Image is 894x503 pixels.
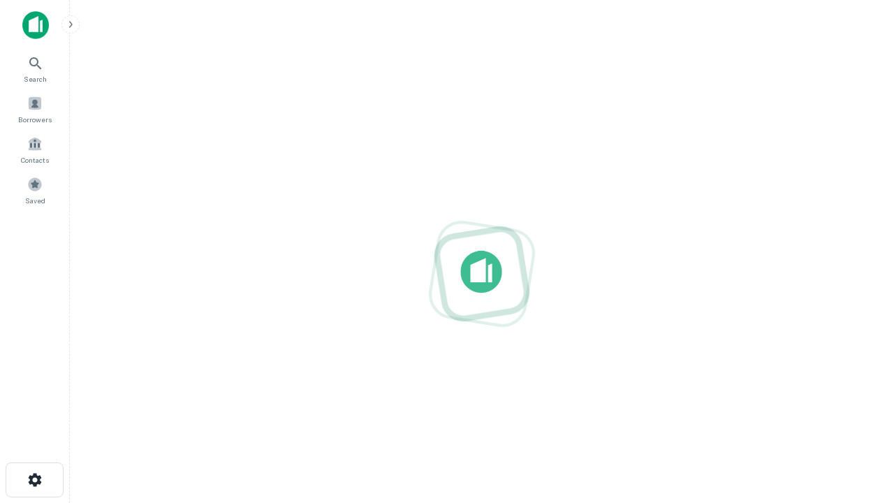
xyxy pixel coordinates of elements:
iframe: Chat Widget [824,347,894,414]
a: Search [4,50,66,87]
img: capitalize-icon.png [22,11,49,39]
a: Saved [4,171,66,209]
span: Borrowers [18,114,52,125]
span: Contacts [21,154,49,166]
span: Saved [25,195,45,206]
span: Search [24,73,47,85]
a: Borrowers [4,90,66,128]
a: Contacts [4,131,66,168]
